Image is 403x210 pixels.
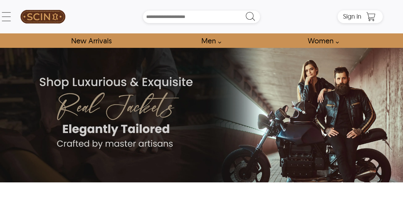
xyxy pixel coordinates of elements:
[343,12,361,20] span: Sign in
[343,14,361,20] a: Sign in
[365,12,377,22] a: Shopping Cart
[20,3,65,30] a: SCIN
[300,33,342,48] a: Shop Women Leather Jackets
[21,3,65,30] img: SCIN
[194,33,225,48] a: shop men's leather jackets
[64,33,119,48] a: Shop New Arrivals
